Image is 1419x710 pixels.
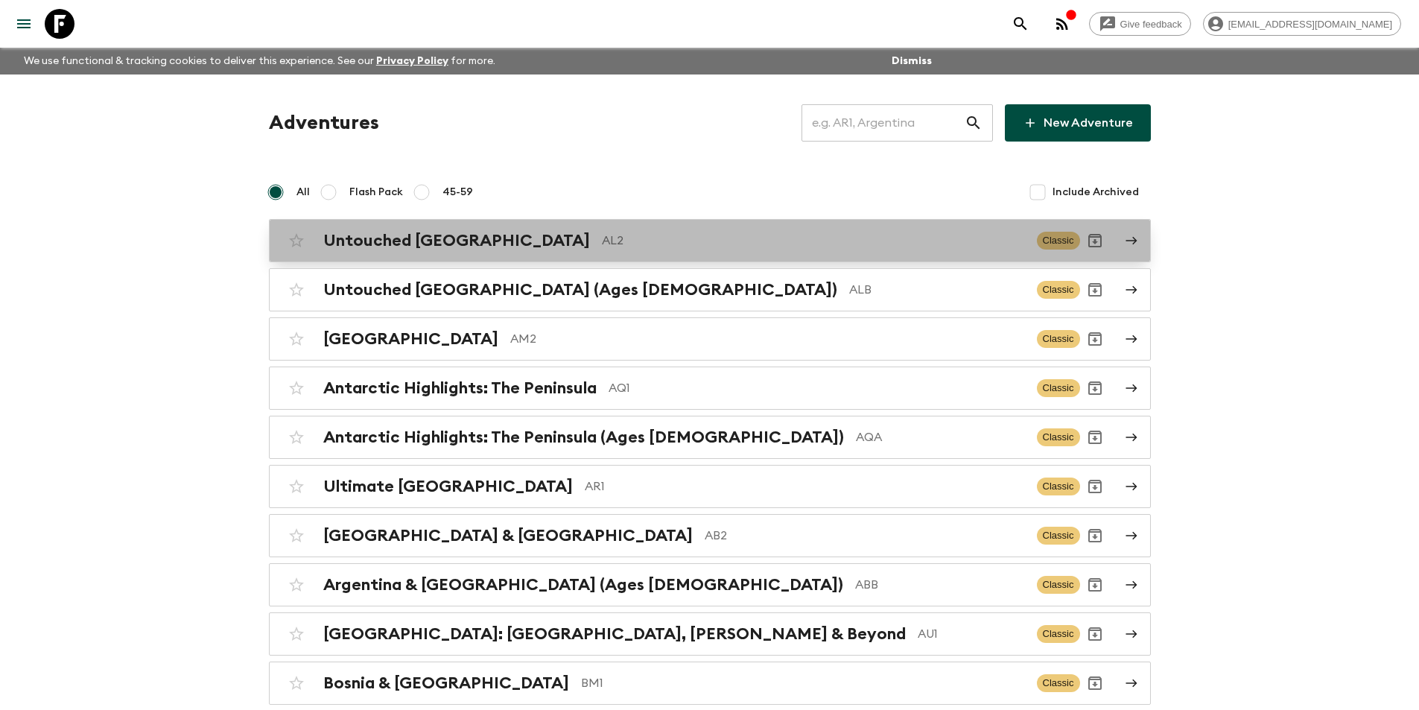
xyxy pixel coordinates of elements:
h2: Antarctic Highlights: The Peninsula [323,378,597,398]
span: Classic [1037,379,1080,397]
input: e.g. AR1, Argentina [801,102,965,144]
a: Antarctic Highlights: The Peninsula (Ages [DEMOGRAPHIC_DATA])AQAClassicArchive [269,416,1151,459]
span: All [296,185,310,200]
button: Archive [1080,324,1110,354]
a: New Adventure [1005,104,1151,142]
p: AU1 [918,625,1025,643]
h2: Bosnia & [GEOGRAPHIC_DATA] [323,673,569,693]
h2: Untouched [GEOGRAPHIC_DATA] [323,231,590,250]
a: Antarctic Highlights: The PeninsulaAQ1ClassicArchive [269,367,1151,410]
span: Classic [1037,428,1080,446]
h1: Adventures [269,108,379,138]
span: Classic [1037,527,1080,545]
span: Classic [1037,478,1080,495]
p: AM2 [510,330,1025,348]
span: Give feedback [1112,19,1190,30]
span: Classic [1037,576,1080,594]
button: Dismiss [888,51,936,72]
p: BM1 [581,674,1025,692]
span: 45-59 [442,185,473,200]
h2: Untouched [GEOGRAPHIC_DATA] (Ages [DEMOGRAPHIC_DATA]) [323,280,837,299]
button: Archive [1080,619,1110,649]
button: Archive [1080,422,1110,452]
a: Ultimate [GEOGRAPHIC_DATA]AR1ClassicArchive [269,465,1151,508]
span: Classic [1037,625,1080,643]
h2: Argentina & [GEOGRAPHIC_DATA] (Ages [DEMOGRAPHIC_DATA]) [323,575,843,595]
span: Flash Pack [349,185,403,200]
span: Classic [1037,281,1080,299]
a: [GEOGRAPHIC_DATA]AM2ClassicArchive [269,317,1151,361]
a: [GEOGRAPHIC_DATA] & [GEOGRAPHIC_DATA]AB2ClassicArchive [269,514,1151,557]
p: AR1 [585,478,1025,495]
button: search adventures [1006,9,1035,39]
button: Archive [1080,275,1110,305]
a: Privacy Policy [376,56,448,66]
button: Archive [1080,226,1110,256]
p: AB2 [705,527,1025,545]
p: ALB [849,281,1025,299]
span: [EMAIL_ADDRESS][DOMAIN_NAME] [1220,19,1400,30]
a: Untouched [GEOGRAPHIC_DATA] (Ages [DEMOGRAPHIC_DATA])ALBClassicArchive [269,268,1151,311]
h2: [GEOGRAPHIC_DATA] & [GEOGRAPHIC_DATA] [323,526,693,545]
p: ABB [855,576,1025,594]
button: Archive [1080,472,1110,501]
a: [GEOGRAPHIC_DATA]: [GEOGRAPHIC_DATA], [PERSON_NAME] & BeyondAU1ClassicArchive [269,612,1151,656]
h2: Antarctic Highlights: The Peninsula (Ages [DEMOGRAPHIC_DATA]) [323,428,844,447]
h2: [GEOGRAPHIC_DATA] [323,329,498,349]
button: Archive [1080,373,1110,403]
span: Classic [1037,232,1080,250]
h2: [GEOGRAPHIC_DATA]: [GEOGRAPHIC_DATA], [PERSON_NAME] & Beyond [323,624,906,644]
button: Archive [1080,570,1110,600]
a: Untouched [GEOGRAPHIC_DATA]AL2ClassicArchive [269,219,1151,262]
button: Archive [1080,668,1110,698]
a: Bosnia & [GEOGRAPHIC_DATA]BM1ClassicArchive [269,662,1151,705]
span: Classic [1037,674,1080,692]
button: menu [9,9,39,39]
a: Give feedback [1089,12,1191,36]
span: Include Archived [1053,185,1139,200]
a: Argentina & [GEOGRAPHIC_DATA] (Ages [DEMOGRAPHIC_DATA])ABBClassicArchive [269,563,1151,606]
p: AQ1 [609,379,1025,397]
button: Archive [1080,521,1110,551]
div: [EMAIL_ADDRESS][DOMAIN_NAME] [1203,12,1401,36]
p: AL2 [602,232,1025,250]
span: Classic [1037,330,1080,348]
p: AQA [856,428,1025,446]
h2: Ultimate [GEOGRAPHIC_DATA] [323,477,573,496]
p: We use functional & tracking cookies to deliver this experience. See our for more. [18,48,501,75]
